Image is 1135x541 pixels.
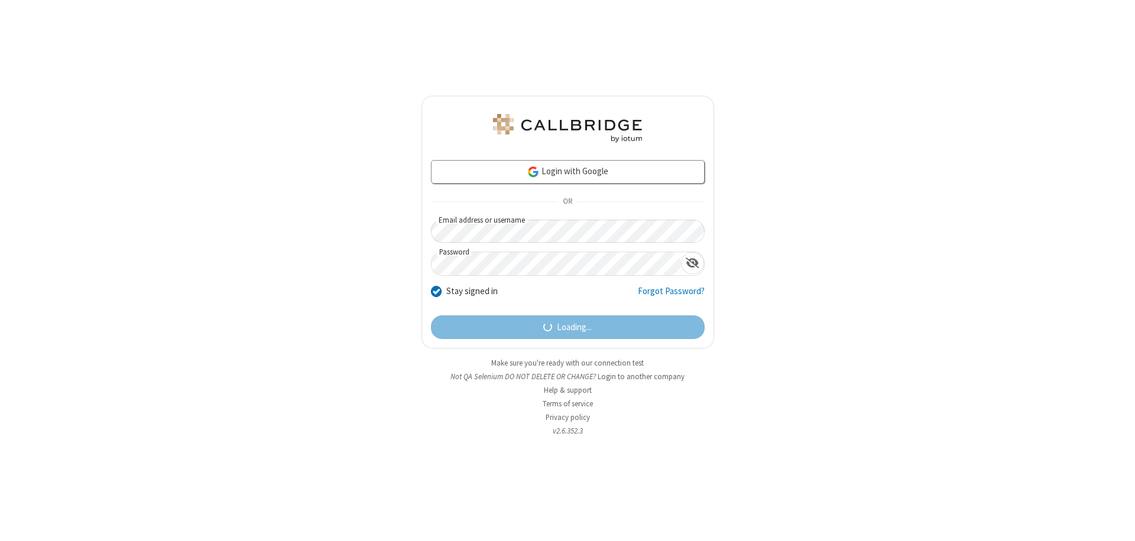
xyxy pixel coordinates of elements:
input: Email address or username [431,220,705,243]
label: Stay signed in [446,285,498,298]
a: Terms of service [543,399,593,409]
a: Make sure you're ready with our connection test [491,358,644,368]
span: OR [558,194,577,210]
button: Loading... [431,315,705,339]
img: QA Selenium DO NOT DELETE OR CHANGE [491,114,644,142]
a: Login with Google [431,160,705,184]
a: Privacy policy [546,412,590,422]
li: Not QA Selenium DO NOT DELETE OR CHANGE? [421,371,714,382]
button: Login to another company [598,371,685,382]
li: v2.6.352.3 [421,425,714,436]
iframe: Chat [1105,510,1126,533]
a: Forgot Password? [638,285,705,307]
input: Password [432,252,681,275]
span: Loading... [557,321,592,334]
a: Help & support [544,385,592,395]
img: google-icon.png [527,165,540,178]
div: Show password [681,252,704,274]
